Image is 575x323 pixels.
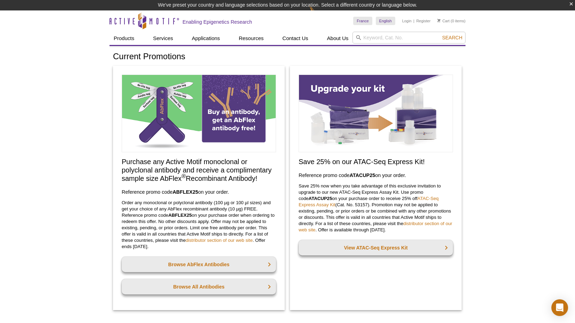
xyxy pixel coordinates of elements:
strong: ABFLEX25 [172,189,198,195]
img: Free Sample Size AbFlex Antibody [122,75,276,152]
a: France [353,17,372,25]
a: Products [110,32,138,45]
a: View ATAC-Seq Express Kit [299,240,453,255]
img: Your Cart [437,19,440,22]
a: Register [416,18,430,23]
h3: Reference promo code on your order. [122,188,276,196]
a: Cart [437,18,450,23]
a: Services [149,32,177,45]
h2: Enabling Epigenetics Research [183,19,252,25]
strong: ATACUP25 [309,196,332,201]
h2: Purchase any Active Motif monoclonal or polyclonal antibody and receive a complimentary sample si... [122,157,276,183]
a: Login [402,18,412,23]
li: (0 items) [437,17,465,25]
div: Open Intercom Messenger [551,299,568,316]
img: Change Here [309,5,328,22]
a: Resources [235,32,268,45]
a: Contact Us [278,32,312,45]
a: distributor section of our web site [299,221,452,232]
sup: ® [181,173,186,180]
strong: ATACUP25 [349,172,375,178]
img: Save on ATAC-Seq Express Assay Kit [299,75,453,152]
a: distributor section of our web site [186,238,253,243]
a: Applications [188,32,224,45]
input: Keyword, Cat. No. [353,32,465,44]
h3: Reference promo code on your order. [299,171,453,179]
a: Browse All Antibodies [122,279,276,294]
button: Search [440,34,464,41]
a: English [376,17,395,25]
h2: Save 25% on our ATAC-Seq Express Kit! [299,157,453,166]
p: Save 25% now when you take advantage of this exclusive invitation to upgrade to our new ATAC-Seq ... [299,183,453,233]
a: About Us [323,32,353,45]
h1: Current Promotions [113,52,462,62]
li: | [413,17,414,25]
strong: ABFLEX25 [168,213,192,218]
p: Order any monoclonal or polyclonal antibody (100 µg or 100 µl sizes) and get your choice of any A... [122,200,276,250]
a: Browse AbFlex Antibodies [122,257,276,272]
span: Search [442,35,462,40]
